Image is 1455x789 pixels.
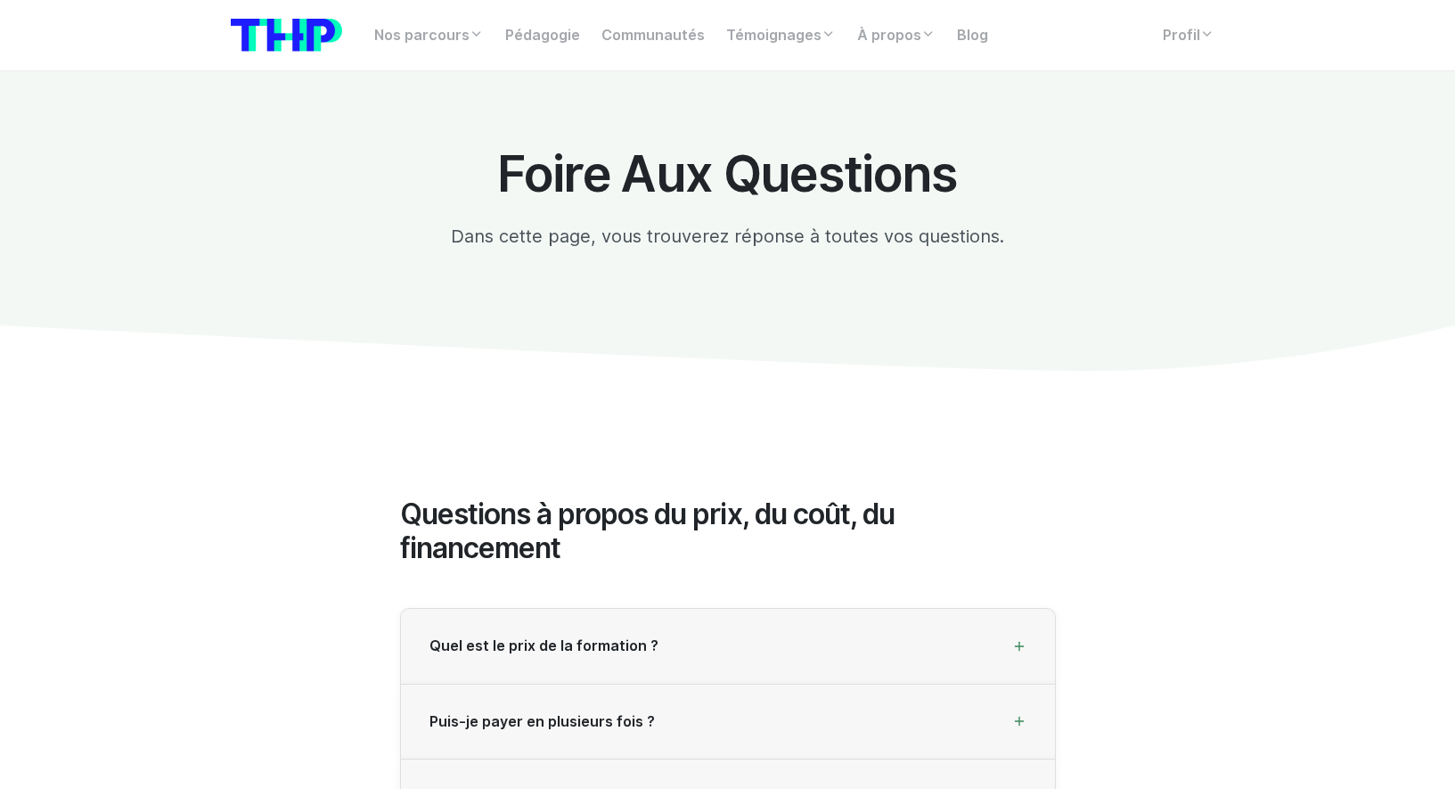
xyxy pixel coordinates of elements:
a: À propos [846,18,946,53]
span: Quel est le prix de la formation ? [429,637,658,654]
a: Nos parcours [364,18,495,53]
a: Témoignages [715,18,846,53]
img: logo [231,19,342,52]
a: Pédagogie [495,18,591,53]
h1: Foire Aux Questions [400,146,1056,201]
h2: Questions à propos du prix, du coût, du financement [400,497,1056,566]
a: Communautés [591,18,715,53]
a: Blog [946,18,999,53]
p: Dans cette page, vous trouverez réponse à toutes vos questions. [400,223,1056,250]
a: Profil [1152,18,1225,53]
span: Puis-je payer en plusieurs fois ? [429,713,655,730]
